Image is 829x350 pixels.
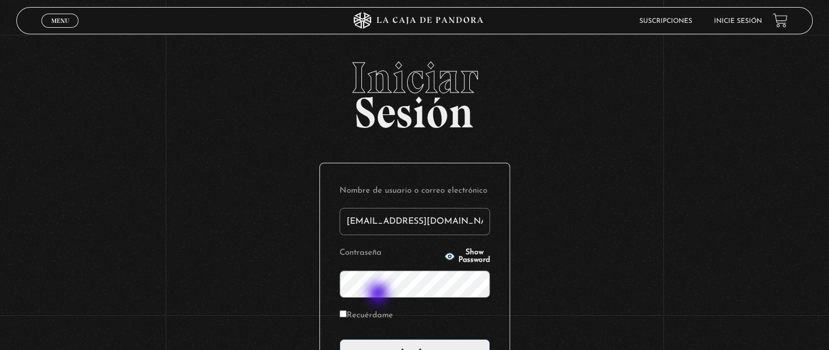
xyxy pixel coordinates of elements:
a: View your shopping cart [773,13,788,28]
button: Show Password [444,249,490,264]
label: Nombre de usuario o correo electrónico [340,183,490,200]
input: Recuérdame [340,310,347,317]
h2: Sesión [16,56,812,126]
span: Show Password [458,249,490,264]
span: Cerrar [47,27,73,34]
a: Inicie sesión [714,18,762,24]
label: Recuérdame [340,308,393,324]
span: Iniciar [16,56,812,100]
label: Contraseña [340,245,441,262]
span: Menu [51,17,69,24]
a: Suscripciones [639,18,692,24]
